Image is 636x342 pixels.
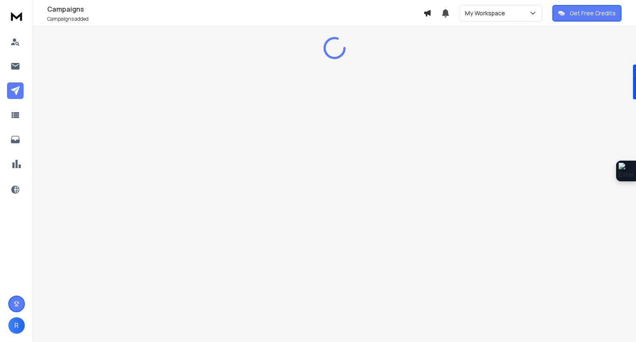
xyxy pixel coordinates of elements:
p: My Workspace [465,9,508,17]
p: Get Free Credits [570,9,616,17]
button: R [8,317,25,334]
img: Extension Icon [619,163,634,179]
h1: Campaigns [47,4,423,14]
p: Campaigns added [47,16,423,22]
img: logo [8,8,25,24]
button: Get Free Credits [552,5,622,22]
